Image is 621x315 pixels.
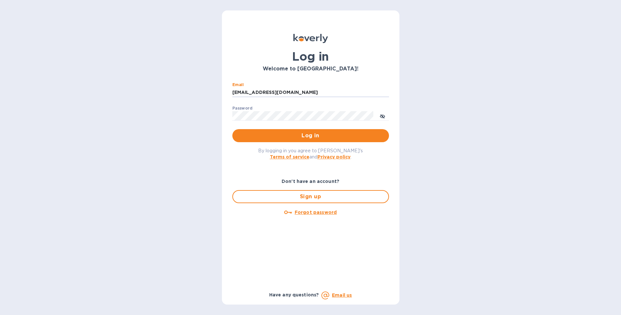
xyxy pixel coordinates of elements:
label: Password [232,106,252,110]
img: Koverly [293,34,328,43]
h3: Welcome to [GEOGRAPHIC_DATA]! [232,66,389,72]
span: Log in [238,132,384,140]
u: Forgot password [295,210,337,215]
a: Privacy policy [318,154,350,159]
span: By logging in you agree to [PERSON_NAME]'s and . [258,148,363,159]
a: Email us [332,292,352,298]
b: Don't have an account? [282,179,339,184]
button: Log in [232,129,389,142]
h1: Log in [232,50,389,63]
b: Have any questions? [269,292,319,297]
span: Sign up [238,193,383,201]
button: Sign up [232,190,389,203]
a: Terms of service [270,154,309,159]
button: toggle password visibility [376,109,389,122]
label: Email [232,83,244,87]
input: Enter email address [232,88,389,97]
